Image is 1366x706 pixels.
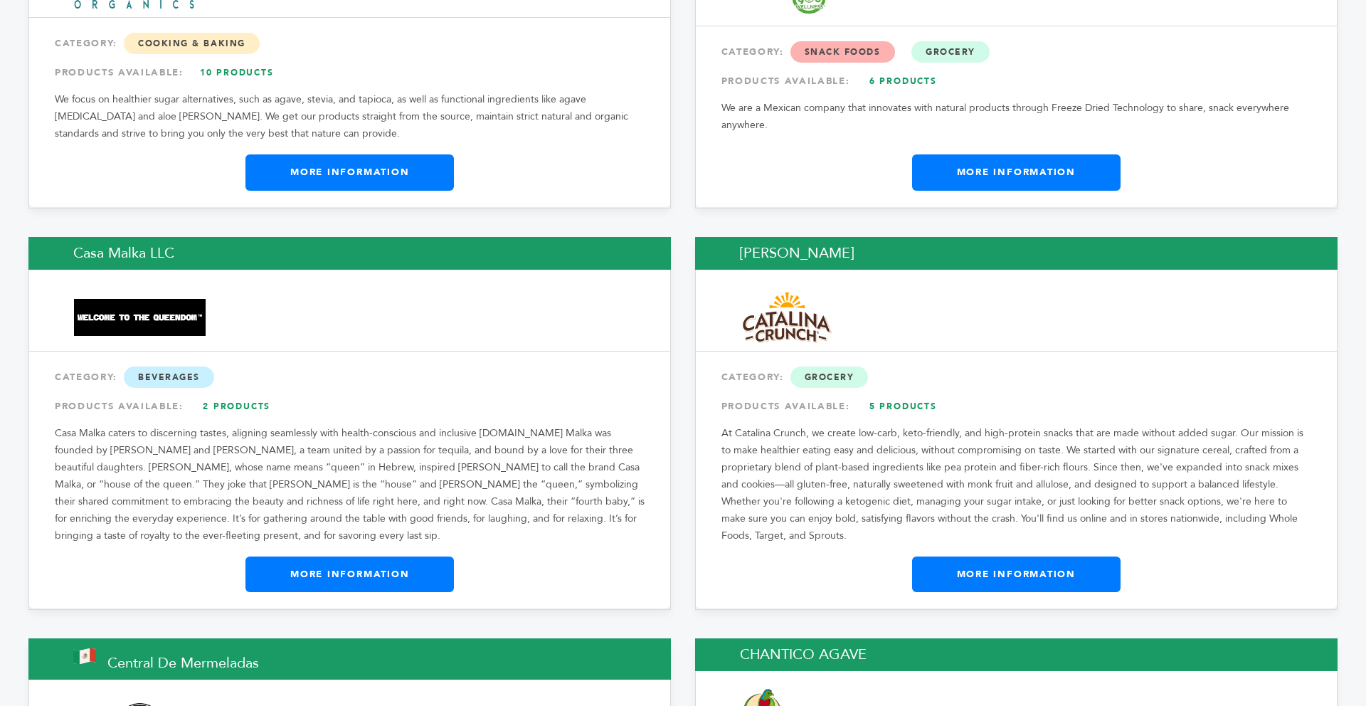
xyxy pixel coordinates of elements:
[187,394,287,419] a: 2 Products
[55,91,645,142] p: We focus on healthier sugar alternatives, such as agave, stevia, and tapioca, as well as function...
[741,288,835,348] img: Catalina Snacks
[74,299,206,337] img: Casa Malka LLC
[721,394,1311,419] div: PRODUCTS AVAILABLE:
[695,237,1338,270] h2: [PERSON_NAME]
[853,394,953,419] a: 5 Products
[245,557,454,592] a: More Information
[55,425,645,544] p: Casa Malka caters to discerning tastes, aligning seamlessly with health-conscious and inclusive [...
[721,100,1311,134] p: We are a Mexican company that innovates with natural products through Freeze Dried Technology to ...
[124,33,260,54] span: Cooking & Baking
[28,638,671,680] h2: Central de Mermeladas
[721,425,1311,544] p: At Catalina Crunch, we create low-carb, keto-friendly, and high-protein snacks that are made with...
[187,60,287,85] a: 10 Products
[695,638,1338,671] h2: CHANTICO AGAVE
[911,41,990,63] span: Grocery
[55,31,645,56] div: CATEGORY:
[55,364,645,390] div: CATEGORY:
[721,68,1311,94] div: PRODUCTS AVAILABLE:
[912,557,1121,592] a: More Information
[245,154,454,190] a: More Information
[55,60,645,85] div: PRODUCTS AVAILABLE:
[721,364,1311,390] div: CATEGORY:
[55,394,645,419] div: PRODUCTS AVAILABLE:
[721,39,1311,65] div: CATEGORY:
[853,68,953,94] a: 6 Products
[790,367,869,388] span: Grocery
[28,237,671,270] h2: Casa Malka LLC
[912,154,1121,190] a: More Information
[73,648,96,664] img: This brand is from Mexico (MX)
[124,367,214,388] span: Beverages
[790,41,895,63] span: Snack Foods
